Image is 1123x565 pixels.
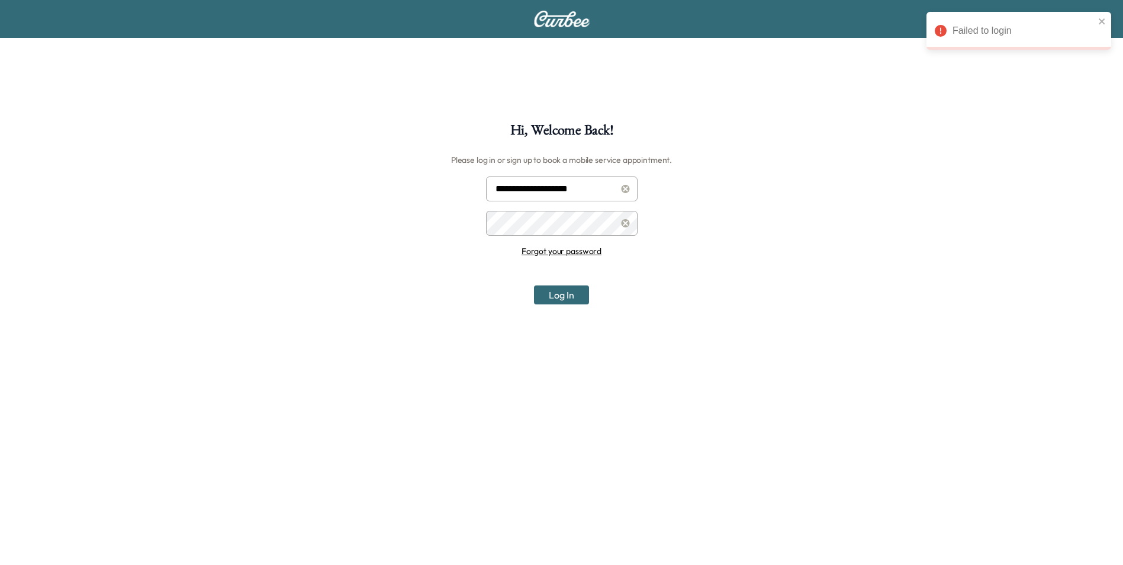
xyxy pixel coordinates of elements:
img: Curbee Logo [533,11,590,27]
h6: Please log in or sign up to book a mobile service appointment. [451,150,672,169]
div: Failed to login [953,24,1095,38]
button: Log In [534,285,589,304]
a: Forgot your password [522,246,601,256]
button: close [1098,17,1106,26]
h1: Hi, Welcome Back! [510,123,613,143]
